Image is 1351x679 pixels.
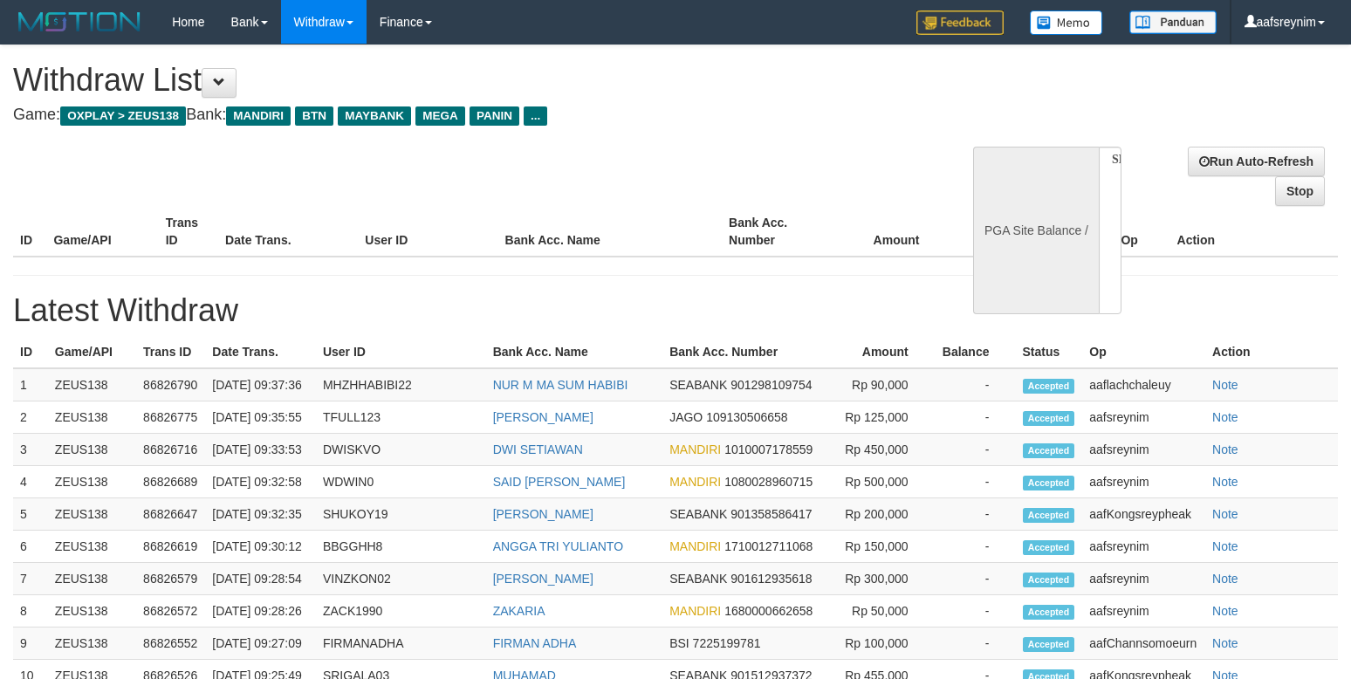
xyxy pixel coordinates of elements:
a: Note [1212,636,1238,650]
td: 86826790 [136,368,205,401]
th: Bank Acc. Name [498,207,722,257]
td: [DATE] 09:28:54 [205,563,316,595]
span: Accepted [1023,476,1075,490]
span: Accepted [1023,605,1075,620]
td: [DATE] 09:27:09 [205,628,316,660]
th: Bank Acc. Number [722,207,833,257]
th: Bank Acc. Name [486,336,663,368]
td: Rp 150,000 [832,531,934,563]
td: aafsreynim [1082,563,1205,595]
a: FIRMAN ADHA [493,636,577,650]
th: Op [1114,207,1169,257]
td: - [935,498,1016,531]
td: [DATE] 09:28:26 [205,595,316,628]
img: panduan.png [1129,10,1217,34]
td: 5 [13,498,48,531]
td: Rp 90,000 [832,368,934,401]
span: OXPLAY > ZEUS138 [60,106,186,126]
th: Bank Acc. Number [662,336,832,368]
td: ZEUS138 [48,595,136,628]
td: - [935,368,1016,401]
td: 7 [13,563,48,595]
span: 901612935618 [730,572,812,586]
th: Trans ID [136,336,205,368]
td: 86826647 [136,498,205,531]
span: JAGO [669,410,703,424]
span: SEABANK [669,507,727,521]
td: 86826775 [136,401,205,434]
span: 1710012711068 [724,539,813,553]
th: Action [1205,336,1338,368]
span: 1680000662658 [724,604,813,618]
td: ZEUS138 [48,563,136,595]
td: [DATE] 09:30:12 [205,531,316,563]
td: 86826716 [136,434,205,466]
span: Accepted [1023,508,1075,523]
th: Game/API [48,336,136,368]
span: 109130506658 [706,410,787,424]
span: Accepted [1023,379,1075,394]
td: 86826689 [136,466,205,498]
td: aafsreynim [1082,466,1205,498]
th: Op [1082,336,1205,368]
span: Accepted [1023,411,1075,426]
a: [PERSON_NAME] [493,507,593,521]
a: NUR M MA SUM HABIBI [493,378,628,392]
span: 1010007178559 [724,442,813,456]
span: 1080028960715 [724,475,813,489]
a: Note [1212,539,1238,553]
td: 9 [13,628,48,660]
td: 3 [13,434,48,466]
td: VINZKON02 [316,563,486,595]
span: ... [524,106,547,126]
td: aafKongsreypheak [1082,498,1205,531]
a: Run Auto-Refresh [1188,147,1325,176]
span: PANIN [470,106,519,126]
td: 2 [13,401,48,434]
span: MANDIRI [669,442,721,456]
span: MANDIRI [669,604,721,618]
td: TFULL123 [316,401,486,434]
th: Trans ID [159,207,218,257]
td: aafsreynim [1082,531,1205,563]
td: - [935,531,1016,563]
th: Balance [935,336,1016,368]
span: BSI [669,636,689,650]
td: Rp 450,000 [832,434,934,466]
td: 86826552 [136,628,205,660]
td: ZEUS138 [48,368,136,401]
td: 6 [13,531,48,563]
td: DWISKVO [316,434,486,466]
td: ZEUS138 [48,531,136,563]
td: 4 [13,466,48,498]
td: - [935,595,1016,628]
td: 86826579 [136,563,205,595]
td: ZEUS138 [48,466,136,498]
a: ZAKARIA [493,604,545,618]
th: Amount [832,336,934,368]
th: Game/API [46,207,158,257]
td: MHZHHABIBI22 [316,368,486,401]
td: [DATE] 09:37:36 [205,368,316,401]
span: MAYBANK [338,106,411,126]
td: Rp 200,000 [832,498,934,531]
td: 86826572 [136,595,205,628]
td: [DATE] 09:32:35 [205,498,316,531]
td: aafsreynim [1082,401,1205,434]
img: Button%20Memo.svg [1030,10,1103,35]
td: - [935,401,1016,434]
img: Feedback.jpg [916,10,1004,35]
td: - [935,434,1016,466]
td: Rp 125,000 [832,401,934,434]
span: Accepted [1023,540,1075,555]
h1: Withdraw List [13,63,883,98]
th: User ID [316,336,486,368]
span: SEABANK [669,378,727,392]
a: Note [1212,604,1238,618]
td: 86826619 [136,531,205,563]
span: MEGA [415,106,465,126]
td: ZEUS138 [48,628,136,660]
td: WDWIN0 [316,466,486,498]
a: SAID [PERSON_NAME] [493,475,626,489]
th: Balance [945,207,1048,257]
